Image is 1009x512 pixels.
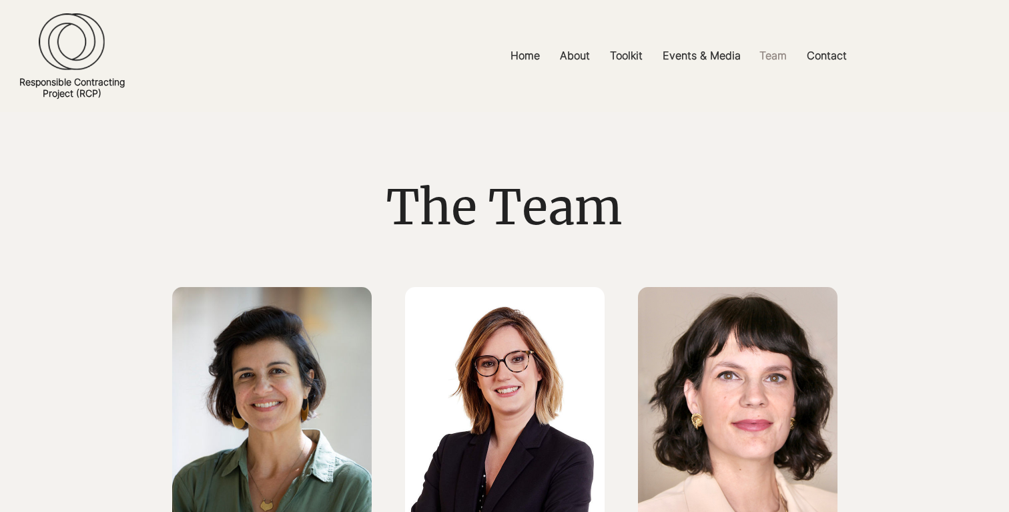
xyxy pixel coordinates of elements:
a: Contact [797,41,857,71]
p: Toolkit [603,41,649,71]
p: About [553,41,597,71]
a: About [550,41,600,71]
a: Toolkit [600,41,653,71]
a: Team [749,41,797,71]
p: Home [504,41,547,71]
p: Team [753,41,793,71]
a: Home [500,41,550,71]
p: Events & Media [656,41,747,71]
a: Events & Media [653,41,749,71]
p: Contact [800,41,854,71]
span: The Team [386,177,623,238]
a: Responsible ContractingProject (RCP) [19,76,125,99]
nav: Site [348,41,1009,71]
